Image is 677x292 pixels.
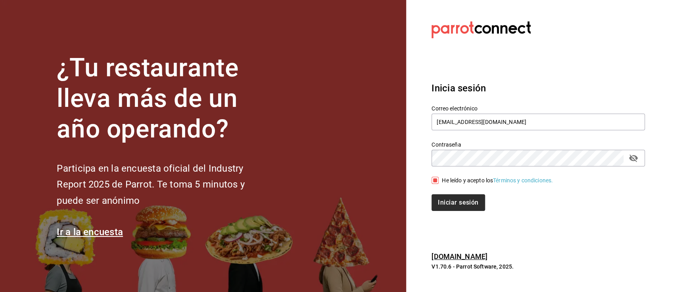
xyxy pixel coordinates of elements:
a: Términos y condiciones. [493,177,553,184]
button: Iniciar sesión [432,194,485,211]
a: [DOMAIN_NAME] [432,252,487,261]
label: Correo electrónico [432,106,645,111]
button: passwordField [627,151,640,165]
p: V1.70.6 - Parrot Software, 2025. [432,263,645,271]
label: Contraseña [432,142,645,147]
h1: ¿Tu restaurante lleva más de un año operando? [57,53,271,144]
h2: Participa en la encuesta oficial del Industry Report 2025 de Parrot. Te toma 5 minutos y puede se... [57,161,271,209]
input: Ingresa tu correo electrónico [432,114,645,130]
h3: Inicia sesión [432,81,645,95]
a: Ir a la encuesta [57,226,123,238]
div: He leído y acepto los [442,176,553,185]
